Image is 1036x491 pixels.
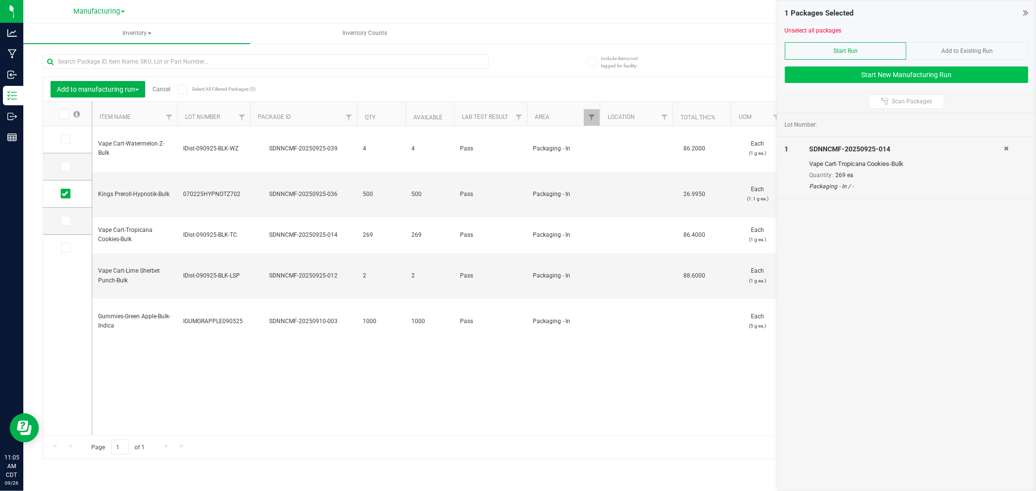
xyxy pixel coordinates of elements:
a: Package ID [258,114,291,120]
span: Packaging - In [533,190,594,199]
inline-svg: Reports [7,132,17,142]
span: Quantity: [809,172,833,179]
a: Area [535,114,549,120]
a: Cancel [153,86,170,93]
div: SDNNCMF-20250925-039 [249,144,358,153]
button: Add to manufacturing run [51,81,145,98]
p: (1 g ea.) [737,235,779,244]
span: IGUMGRAPPLE090525 [183,317,244,326]
span: 2 [363,271,400,280]
span: Packaging - In [533,317,594,326]
span: Gummies-Green Apple-Bulk-Indica [98,312,171,330]
button: Scan Packages [869,94,944,109]
span: Each [737,139,779,158]
div: SDNNCMF-20250925-014 [249,230,358,240]
span: Pass [460,271,521,280]
span: Scan Packages [892,98,932,105]
span: 070225HYPNOTZ702 [183,190,244,199]
span: Include items not tagged for facility [601,55,649,69]
div: SDNNCMF-20250925-012 [249,271,358,280]
span: Select all records on this page [73,111,80,117]
a: Inventory [23,23,250,44]
span: Vape Cart-Watermelon Z-Bulk [98,139,171,158]
span: 500 [363,190,400,199]
span: 4 [363,144,400,153]
a: Lot Number [185,114,220,120]
p: (1 g ea.) [737,276,779,285]
a: Filter [341,109,357,126]
span: 1 [785,145,789,153]
inline-svg: Inbound [7,70,17,80]
inline-svg: Analytics [7,28,17,38]
a: Item Name [100,114,131,120]
a: Qty [365,114,375,121]
span: Lot Number: [785,120,817,129]
div: SDNNCMF-20250925-036 [249,190,358,199]
span: 88.6000 [679,269,710,283]
inline-svg: Outbound [7,112,17,121]
div: SDNNCMF-20250925-014 [809,144,1004,154]
iframe: Resource center [10,413,39,442]
span: 26.9950 [679,187,710,201]
a: Filter [161,109,177,126]
a: Inventory Counts [251,23,478,44]
span: Select All Filtered Packages (5) [192,86,240,92]
span: 4 [411,144,448,153]
div: Packaging - In / - [809,182,1004,191]
span: 269 [363,230,400,240]
span: Inventory Counts [329,29,400,37]
a: Filter [511,109,527,126]
span: Packaging - In [533,144,594,153]
inline-svg: Inventory [7,91,17,100]
button: Start New Manufacturing Run [785,66,1028,83]
span: 1000 [363,317,400,326]
a: Lab Test Result [462,114,508,120]
span: Each [737,312,779,330]
a: Filter [768,109,784,126]
span: Vape Cart-Lime Sherbet Punch-Bulk [98,266,171,285]
div: Vape Cart-Tropicana Cookies-Bulk [809,159,1004,169]
span: 2 [411,271,448,280]
span: 86.4000 [679,228,710,242]
span: Start Run [833,48,858,54]
input: 1 [111,440,129,455]
a: Filter [584,109,600,126]
span: 86.2000 [679,142,710,156]
span: Each [737,185,779,203]
a: Location [608,114,635,120]
span: Add to Existing Run [942,48,993,54]
span: 1000 [411,317,448,326]
p: (1 g ea.) [737,148,779,158]
p: 09/26 [4,479,19,487]
span: IDist-090925-BLK-TC [183,230,244,240]
span: IDist-090925-BLK-WZ [183,144,244,153]
p: (1.1 g ea.) [737,194,779,203]
span: Packaging - In [533,271,594,280]
span: Pass [460,190,521,199]
p: (5 g ea.) [737,321,779,330]
span: Each [737,226,779,244]
p: 11:05 AM CDT [4,453,19,479]
span: 269 [411,230,448,240]
a: Unselect all packages [785,27,842,34]
a: Filter [234,109,250,126]
a: Total THC% [680,114,715,121]
span: Packaging - In [533,230,594,240]
inline-svg: Manufacturing [7,49,17,59]
span: IDist-090925-BLK-LSP [183,271,244,280]
span: 269 ea [835,172,853,179]
span: Manufacturing [73,7,120,16]
span: Pass [460,317,521,326]
span: Pass [460,230,521,240]
span: 500 [411,190,448,199]
div: SDNNCMF-20250910-003 [249,317,358,326]
span: Page of 1 [83,440,153,455]
a: Filter [657,109,673,126]
span: Add to manufacturing run [57,85,139,93]
a: UOM [739,114,751,120]
span: Kings Preroll-Hypnotik-Bulk [98,190,171,199]
span: Each [737,266,779,285]
a: Available [413,114,442,121]
span: Vape Cart-Tropicana Cookies-Bulk [98,226,171,244]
